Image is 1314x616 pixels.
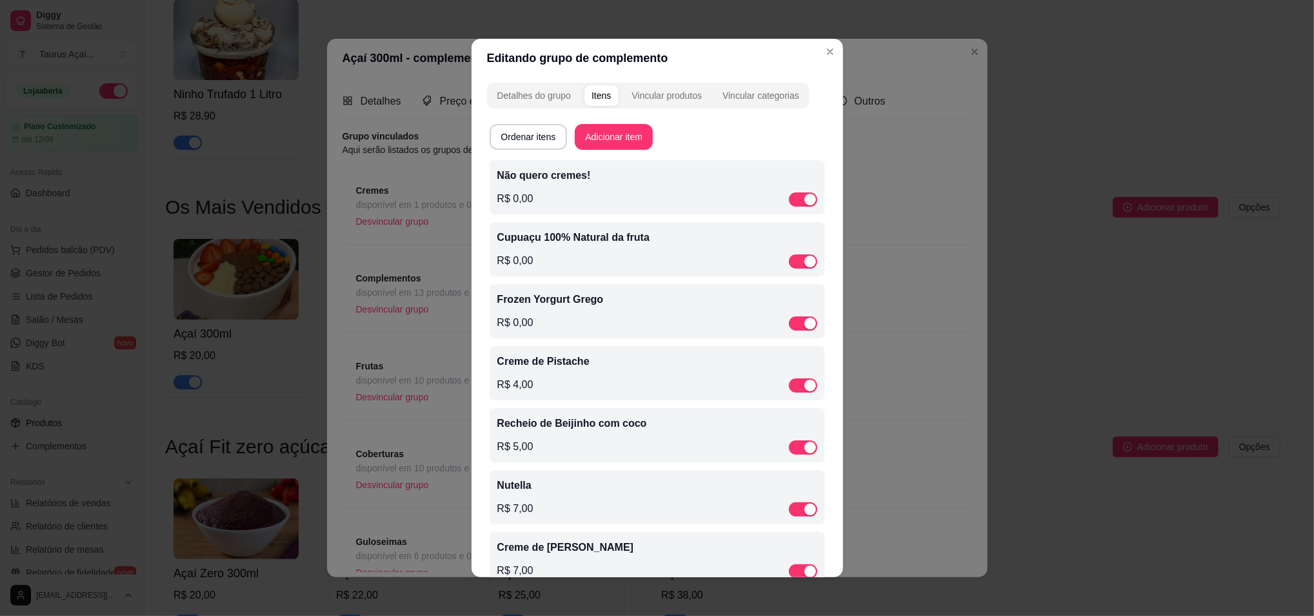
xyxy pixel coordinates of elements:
p: R$ 7,00 [497,501,533,517]
p: R$ 7,00 [497,563,533,579]
p: R$ 0,00 [497,315,533,331]
p: Creme de Pistache [497,354,817,369]
header: Editando grupo de complemento [472,39,843,77]
button: Ordenar itens [490,124,568,150]
p: Não quero cremes! [497,168,817,183]
p: Cupuaçu 100% Natural da fruta [497,230,817,245]
p: R$ 0,00 [497,191,533,207]
p: R$ 0,00 [497,253,533,269]
div: complement-group [487,83,810,108]
p: Nutella [497,478,817,493]
p: Recheio de Beijinho com coco [497,416,817,431]
button: Adicionar item [575,124,653,150]
div: Vincular produtos [632,89,702,102]
div: Detalhes do grupo [497,89,571,102]
p: R$ 5,00 [497,439,533,455]
p: Frozen Yorgurt Grego [497,292,817,307]
p: Creme de [PERSON_NAME] [497,540,817,555]
div: complement-group [487,83,828,108]
div: Vincular categorias [722,89,799,102]
div: Itens [592,89,611,102]
button: Close [820,41,841,62]
p: R$ 4,00 [497,377,533,393]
